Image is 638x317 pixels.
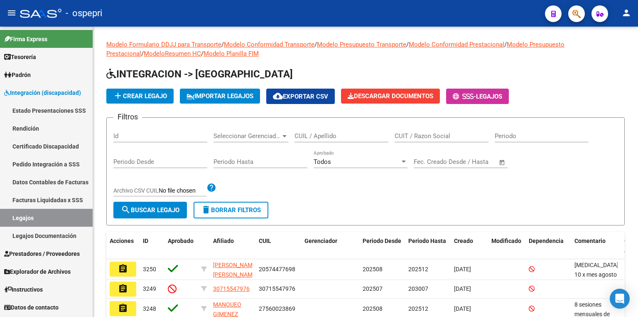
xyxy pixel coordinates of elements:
[363,305,383,312] span: 202508
[446,89,509,104] button: -Legajos
[201,206,261,214] span: Borrar Filtros
[405,232,451,260] datatable-header-cell: Periodo Hasta
[408,305,428,312] span: 202512
[317,41,406,48] a: Modelo Presupuesto Transporte
[180,89,260,104] button: IMPORTAR LEGAJOS
[304,238,337,244] span: Gerenciador
[118,264,128,274] mat-icon: assignment
[106,68,293,80] span: INTEGRACION -> [GEOGRAPHIC_DATA]
[113,202,187,218] button: Buscar Legajo
[164,232,198,260] datatable-header-cell: Aprobado
[259,305,295,312] span: 27560023869
[448,158,488,166] input: End date
[66,4,102,22] span: - ospepri
[255,232,301,260] datatable-header-cell: CUIL
[266,89,335,104] button: Exportar CSV
[348,92,433,100] span: Descargar Documentos
[359,232,405,260] datatable-header-cell: Periodo Desde
[224,41,314,48] a: Modelo Conformidad Transporte
[529,238,564,244] span: Dependencia
[201,205,211,215] mat-icon: delete
[4,35,47,44] span: Firma Express
[491,238,521,244] span: Modificado
[4,88,81,97] span: Integración (discapacidad)
[118,284,128,294] mat-icon: assignment
[143,285,156,292] span: 3249
[206,183,216,193] mat-icon: help
[454,305,471,312] span: [DATE]
[121,205,131,215] mat-icon: search
[454,238,473,244] span: Creado
[408,238,446,244] span: Periodo Hasta
[408,285,428,292] span: 203007
[476,93,502,100] span: Legajos
[210,232,255,260] datatable-header-cell: Afiliado
[259,266,295,272] span: 20574477698
[213,262,258,278] span: [PERSON_NAME] [PERSON_NAME]
[110,238,134,244] span: Acciones
[4,52,36,62] span: Tesorería
[143,305,156,312] span: 3248
[144,50,201,57] a: ModeloResumen HC
[4,303,59,312] span: Datos de contacto
[113,92,167,100] span: Crear Legajo
[4,70,31,79] span: Padrón
[106,41,221,48] a: Modelo Formulario DDJJ para Transporte
[143,238,148,244] span: ID
[414,158,441,166] input: Start date
[363,238,401,244] span: Periodo Desde
[571,232,621,260] datatable-header-cell: Comentario
[621,8,631,18] mat-icon: person
[204,50,259,57] a: Modelo Planilla FIM
[610,289,630,309] div: Open Intercom Messenger
[118,303,128,313] mat-icon: assignment
[273,91,283,101] mat-icon: cloud_download
[453,93,476,100] span: -
[106,89,174,104] button: Crear Legajo
[451,232,488,260] datatable-header-cell: Creado
[140,232,164,260] datatable-header-cell: ID
[314,158,331,166] span: Todos
[574,238,606,244] span: Comentario
[213,132,281,140] span: Seleccionar Gerenciador
[213,285,250,292] span: 30715547976
[159,187,206,195] input: Archivo CSV CUIL
[454,285,471,292] span: [DATE]
[113,91,123,101] mat-icon: add
[525,232,571,260] datatable-header-cell: Dependencia
[363,285,383,292] span: 202507
[194,202,268,218] button: Borrar Filtros
[301,232,359,260] datatable-header-cell: Gerenciador
[259,238,271,244] span: CUIL
[143,266,156,272] span: 3250
[106,232,140,260] datatable-header-cell: Acciones
[259,285,295,292] span: 30715547976
[273,93,328,100] span: Exportar CSV
[408,266,428,272] span: 202512
[341,89,440,104] button: Descargar Documentos
[4,267,71,276] span: Explorador de Archivos
[168,238,194,244] span: Aprobado
[213,238,234,244] span: Afiliado
[186,92,253,100] span: IMPORTAR LEGAJOS
[113,111,142,123] h3: Filtros
[409,41,504,48] a: Modelo Conformidad Prestacional
[498,158,507,167] button: Open calendar
[7,8,17,18] mat-icon: menu
[113,187,159,194] span: Archivo CSV CUIL
[4,285,43,294] span: Instructivos
[4,249,80,258] span: Prestadores / Proveedores
[121,206,179,214] span: Buscar Legajo
[363,266,383,272] span: 202508
[488,232,525,260] datatable-header-cell: Modificado
[454,266,471,272] span: [DATE]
